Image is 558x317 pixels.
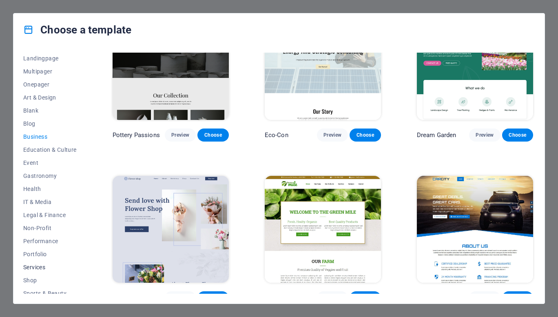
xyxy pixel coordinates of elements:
[23,212,77,218] span: Legal & Finance
[23,261,77,274] button: Services
[323,132,341,138] span: Preview
[23,208,77,222] button: Legal & Finance
[23,287,77,300] button: Sports & Beauty
[23,104,77,117] button: Blank
[265,176,381,283] img: Green mile
[23,156,77,169] button: Event
[356,132,374,138] span: Choose
[23,195,77,208] button: IT & Media
[165,291,196,304] button: Preview
[23,277,77,284] span: Shop
[23,186,77,192] span: Health
[265,13,381,120] img: Eco-Con
[23,225,77,231] span: Non-Profit
[23,146,77,153] span: Education & Culture
[417,176,533,283] img: CarCity
[171,132,189,138] span: Preview
[23,94,77,101] span: Art & Design
[23,68,77,75] span: Multipager
[469,129,500,142] button: Preview
[469,291,500,304] button: Preview
[197,291,228,304] button: Choose
[502,129,533,142] button: Choose
[113,13,229,120] img: Pottery Passions
[23,173,77,179] span: Gastronomy
[197,129,228,142] button: Choose
[23,52,77,65] button: Landingpage
[23,169,77,182] button: Gastronomy
[476,132,494,138] span: Preview
[23,274,77,287] button: Shop
[265,131,288,139] p: Eco-Con
[23,120,77,127] span: Blog
[204,132,222,138] span: Choose
[23,78,77,91] button: Onepager
[165,129,196,142] button: Preview
[23,130,77,143] button: Business
[23,133,77,140] span: Business
[23,65,77,78] button: Multipager
[23,55,77,62] span: Landingpage
[23,23,131,36] h4: Choose a template
[502,291,533,304] button: Choose
[23,238,77,244] span: Performance
[23,143,77,156] button: Education & Culture
[23,235,77,248] button: Performance
[317,129,348,142] button: Preview
[23,117,77,130] button: Blog
[23,91,77,104] button: Art & Design
[113,176,229,283] img: Flower Shop
[317,291,348,304] button: Preview
[23,222,77,235] button: Non-Profit
[113,131,160,139] p: Pottery Passions
[417,13,533,120] img: Dream Garden
[23,199,77,205] span: IT & Media
[23,264,77,270] span: Services
[23,290,77,297] span: Sports & Beauty
[23,81,77,88] span: Onepager
[23,182,77,195] button: Health
[350,129,381,142] button: Choose
[417,131,456,139] p: Dream Garden
[23,251,77,257] span: Portfolio
[23,107,77,114] span: Blank
[23,160,77,166] span: Event
[23,248,77,261] button: Portfolio
[509,132,527,138] span: Choose
[350,291,381,304] button: Choose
